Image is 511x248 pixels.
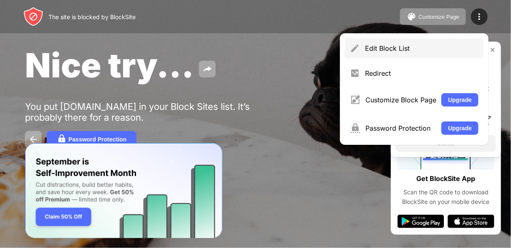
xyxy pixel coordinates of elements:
[23,7,43,27] img: header-logo.svg
[365,69,478,77] div: Redirect
[57,134,67,144] img: password.svg
[398,188,494,206] div: Scan the QR code to download BlockSite on your mobile device
[365,124,436,132] div: Password Protection
[350,68,360,78] img: menu-redirect.svg
[48,13,136,20] div: The site is blocked by BlockSite
[365,96,436,104] div: Customize Block Page
[350,95,360,105] img: menu-customize.svg
[448,215,494,228] img: app-store.svg
[418,14,459,20] div: Customize Page
[474,12,484,22] img: menu-icon.svg
[28,134,38,144] img: back.svg
[400,8,466,25] button: Customize Page
[25,101,283,123] div: You put [DOMAIN_NAME] in your Block Sites list. It’s probably there for a reason.
[489,47,496,53] img: rate-us-close.svg
[68,136,126,143] div: Password Protection
[398,215,444,228] img: google-play.svg
[441,93,478,107] button: Upgrade
[25,45,194,85] span: Nice try...
[202,64,212,74] img: share.svg
[365,44,478,52] div: Edit Block List
[25,143,222,238] iframe: Banner
[350,123,360,133] img: menu-password.svg
[350,43,360,53] img: menu-pencil.svg
[407,12,417,22] img: pallet.svg
[441,122,478,135] button: Upgrade
[47,131,136,148] button: Password Protection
